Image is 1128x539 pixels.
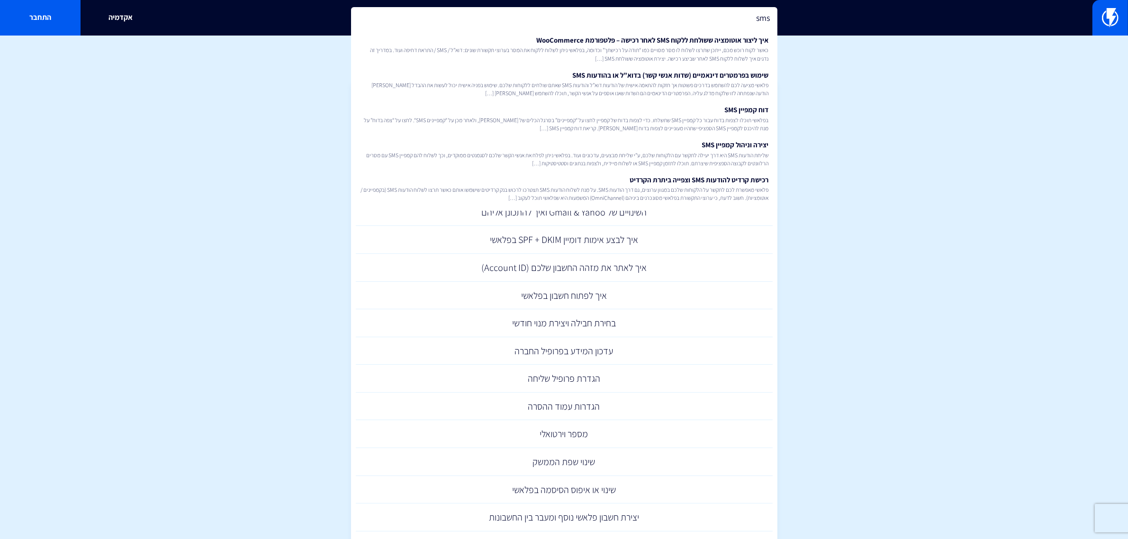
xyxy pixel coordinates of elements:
a: דוח קמפיין SMSבפלאשי תוכלו לצפות בדוח עבור כל קמפיין SMS שתשלחו. כדי לצפות בדוח של קמפיין לחצו על... [356,101,773,136]
a: איך לאתר את מזהה החשבון שלכם (Account ID) [356,254,773,282]
a: עדכון המידע בפרופיל החברה [356,337,773,365]
a: הגדרת פרופיל שליחה [356,365,773,393]
span: בפלאשי תוכלו לצפות בדוח עבור כל קמפיין SMS שתשלחו. כדי לצפות בדוח של קמפיין לחצו על “קמפיינים” בס... [360,116,769,132]
a: איך לפתוח חשבון בפלאשי [356,282,773,310]
span: פלאשי מציעה לכם להשתמש בדרכים פשוטות אך חזקות להתאמה אישית של הודעות דוא”ל והודעות SMS שאתם שולחי... [360,81,769,97]
span: שליחת הודעות SMS היא דרך יעילה לתקשר עם הלקוחות שלכם, ע”י שליחת מבצעים, עדכונים ועוד. בפלאשי ניתן... [360,151,769,167]
a: הגדרות עמוד ההסרה [356,393,773,421]
a: מספר וירטואלי [356,420,773,448]
a: שינוי שפת הממשק [356,448,773,476]
a: יצירה וניהול קמפיין SMSשליחת הודעות SMS היא דרך יעילה לתקשר עם הלקוחות שלכם, ע”י שליחת מבצעים, עד... [356,136,773,171]
a: איך ליצור אוטומציה ששולחת ללקוח SMS לאחר רכישה – פלטפורמת WooCommerceכאשר לקוח רוכש מכם, ייתכן שת... [356,31,773,66]
a: שימוש בפרמטרים דינאמיים (שדות אנשי קשר) בדוא”ל או בהודעות SMSפלאשי מציעה לכם להשתמש בדרכים פשוטות... [356,66,773,101]
a: בחירת חבילה ויצירת מנוי חודשי [356,309,773,337]
input: חיפוש מהיר... [351,7,777,29]
a: רכישת קרדיט להודעות SMS וצפייה ביתרת הקרדיטפלאשי מאפשרת לכם לתקשר על הלקוחות שלכם במגוון ערוצים, ... [356,171,773,206]
span: כאשר לקוח רוכש מכם, ייתכן שתרצו לשלוח לו מסר מסויים כמו “תודה על רכישתך” וכדומה, בפלאשי ניתן לשלו... [360,46,769,62]
a: יצירת חשבון פלאשי נוסף ומעבר בין החשבונות [356,503,773,531]
a: איך לבצע אימות דומיין SPF + DKIM בפלאשי [356,226,773,254]
span: פלאשי מאפשרת לכם לתקשר על הלקוחות שלכם במגוון ערוצים, גם דרך הודעות SMS. על מנת לשלוח הודעות SMS ... [360,186,769,202]
a: שינוי או איפוס הסיסמה בפלאשי [356,476,773,504]
a: השינויים של Gmail & Yahoo ואיך להתכונן אליהם [356,198,773,226]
